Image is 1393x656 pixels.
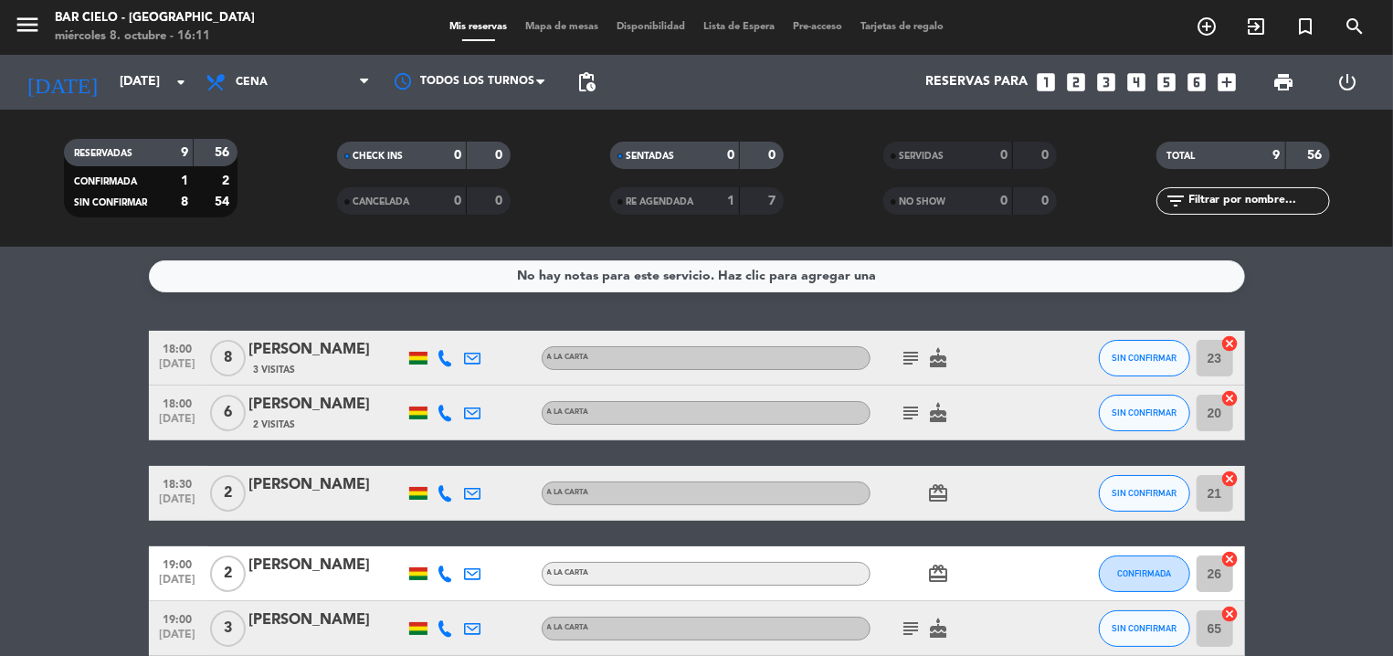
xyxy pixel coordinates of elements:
[155,574,201,595] span: [DATE]
[254,418,296,432] span: 2 Visitas
[14,11,41,38] i: menu
[1099,475,1190,512] button: SIN CONFIRMAR
[1034,70,1058,94] i: looks_one
[495,195,506,207] strong: 0
[547,408,589,416] span: A la carta
[236,76,268,89] span: Cena
[1344,16,1366,37] i: search
[547,624,589,631] span: A la carta
[1185,70,1208,94] i: looks_6
[155,413,201,434] span: [DATE]
[928,563,950,585] i: card_giftcard
[1112,407,1177,418] span: SIN CONFIRMAR
[354,152,404,161] span: CHECK INS
[901,347,923,369] i: subject
[155,553,201,574] span: 19:00
[547,569,589,577] span: A la carta
[440,22,516,32] span: Mis reservas
[627,197,694,206] span: RE AGENDADA
[1155,70,1178,94] i: looks_5
[155,472,201,493] span: 18:30
[1094,70,1118,94] i: looks_3
[1124,70,1148,94] i: looks_4
[727,149,734,162] strong: 0
[1245,16,1267,37] i: exit_to_app
[901,402,923,424] i: subject
[516,22,607,32] span: Mapa de mesas
[1167,152,1196,161] span: TOTAL
[495,149,506,162] strong: 0
[1099,610,1190,647] button: SIN CONFIRMAR
[900,197,946,206] span: NO SHOW
[155,493,201,514] span: [DATE]
[181,196,188,208] strong: 8
[75,198,148,207] span: SIN CONFIRMAR
[215,196,233,208] strong: 54
[1273,149,1281,162] strong: 9
[547,489,589,496] span: A la carta
[14,11,41,45] button: menu
[1315,55,1379,110] div: LOG OUT
[354,197,410,206] span: CANCELADA
[1221,605,1240,623] i: cancel
[694,22,784,32] span: Lista de Espera
[249,338,405,362] div: [PERSON_NAME]
[1117,568,1171,578] span: CONFIRMADA
[249,393,405,417] div: [PERSON_NAME]
[1196,16,1218,37] i: add_circle_outline
[210,555,246,592] span: 2
[768,195,779,207] strong: 7
[607,22,694,32] span: Disponibilidad
[901,618,923,640] i: subject
[1099,340,1190,376] button: SIN CONFIRMAR
[1221,389,1240,407] i: cancel
[1221,550,1240,568] i: cancel
[1272,71,1294,93] span: print
[75,149,133,158] span: RESERVADAS
[1166,190,1187,212] i: filter_list
[1041,149,1052,162] strong: 0
[454,149,461,162] strong: 0
[55,27,255,46] div: miércoles 8. octubre - 16:11
[1041,195,1052,207] strong: 0
[1000,195,1008,207] strong: 0
[928,347,950,369] i: cake
[1221,334,1240,353] i: cancel
[210,340,246,376] span: 8
[851,22,953,32] span: Tarjetas de regalo
[155,337,201,358] span: 18:00
[181,146,188,159] strong: 9
[575,71,597,93] span: pending_actions
[155,608,201,629] span: 19:00
[222,175,233,187] strong: 2
[1112,488,1177,498] span: SIN CONFIRMAR
[181,175,188,187] strong: 1
[627,152,675,161] span: SENTADAS
[928,482,950,504] i: card_giftcard
[215,146,233,159] strong: 56
[1307,149,1325,162] strong: 56
[210,395,246,431] span: 6
[155,358,201,379] span: [DATE]
[1221,470,1240,488] i: cancel
[155,629,201,650] span: [DATE]
[170,71,192,93] i: arrow_drop_down
[928,402,950,424] i: cake
[784,22,851,32] span: Pre-acceso
[1112,353,1177,363] span: SIN CONFIRMAR
[14,62,111,102] i: [DATE]
[547,354,589,361] span: A la carta
[249,554,405,577] div: [PERSON_NAME]
[517,266,876,287] div: No hay notas para este servicio. Haz clic para agregar una
[727,195,734,207] strong: 1
[210,610,246,647] span: 3
[249,473,405,497] div: [PERSON_NAME]
[454,195,461,207] strong: 0
[1215,70,1239,94] i: add_box
[900,152,944,161] span: SERVIDAS
[768,149,779,162] strong: 0
[254,363,296,377] span: 3 Visitas
[1294,16,1316,37] i: turned_in_not
[1336,71,1358,93] i: power_settings_new
[1099,395,1190,431] button: SIN CONFIRMAR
